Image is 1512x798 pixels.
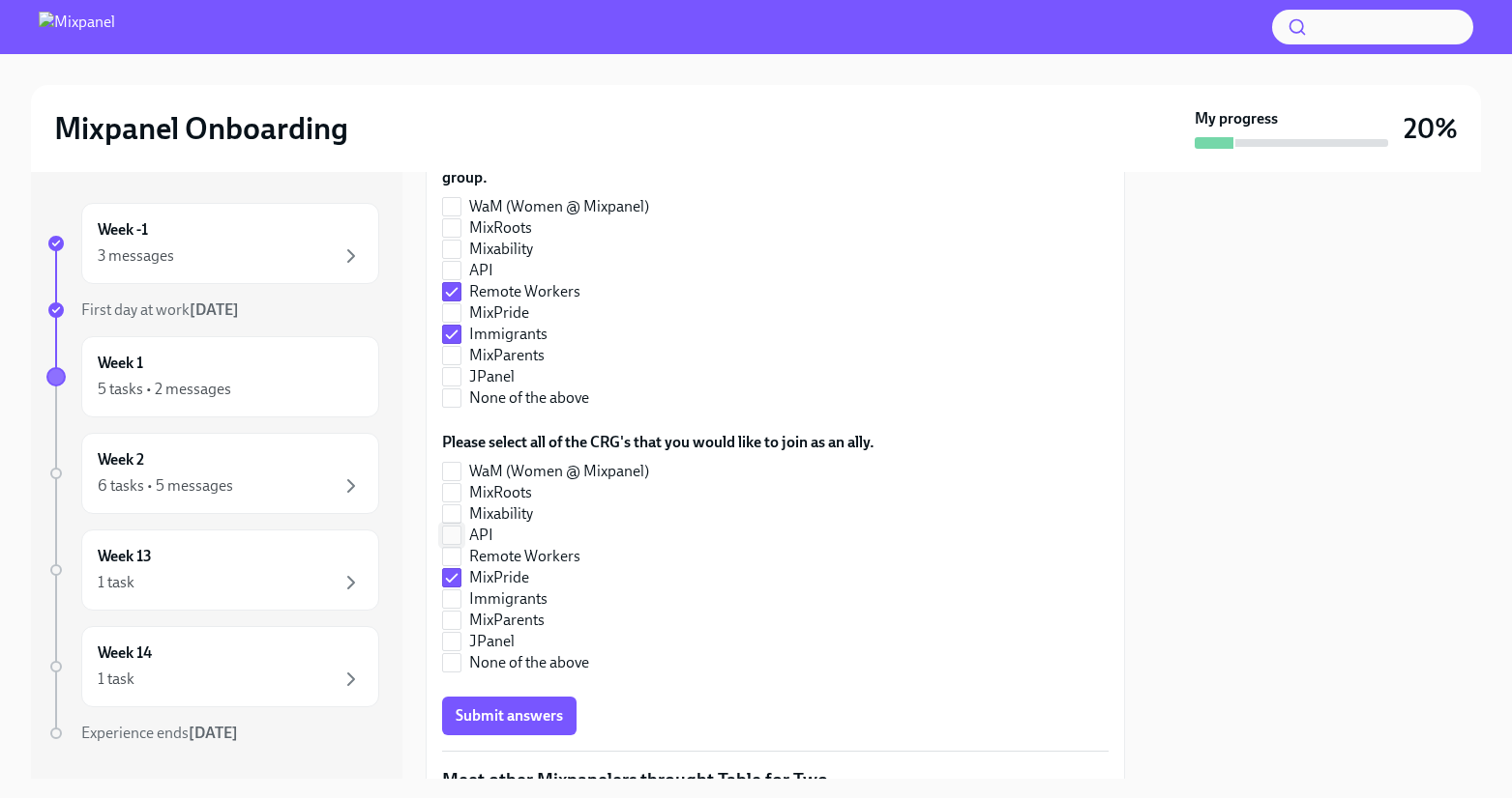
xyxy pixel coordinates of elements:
span: Submit answers [456,706,563,726]
span: WaM (Women @ Mixpanel) [469,461,649,482]
span: Remote Workers [469,546,580,567]
span: API [469,525,493,546]
h6: Week 2 [98,449,144,470]
span: MixPride [469,567,529,588]
span: MixRoots [469,482,532,503]
span: API [469,260,493,281]
a: Week 15 tasks • 2 messages [46,336,379,417]
h2: Mixpanel Onboarding [54,109,348,148]
span: Mixability [469,503,533,525]
div: 3 messages [98,245,174,267]
div: 6 tasks • 5 messages [98,475,233,497]
span: JPanel [469,366,515,387]
span: MixPride [469,302,529,324]
h6: Week 13 [98,546,152,567]
div: 1 task [98,669,134,690]
a: Week 26 tasks • 5 messages [46,433,379,514]
span: WaM (Women @ Mixpanel) [469,196,649,217]
span: MixParents [469,345,545,366]
a: Week -13 messages [46,203,379,284]
h6: Week 14 [98,642,152,664]
span: MixParents [469,610,545,631]
h6: Week 1 [98,353,143,374]
a: Week 131 task [46,529,379,611]
strong: My progress [1195,108,1278,129]
strong: [DATE] [189,724,238,742]
span: JPanel [469,631,515,652]
span: Immigrants [469,324,548,345]
div: 5 tasks • 2 messages [98,379,231,400]
span: Remote Workers [469,281,580,302]
img: Mixpanel [39,12,115,43]
p: Meet other Mixpanelers throught Table for Two [442,767,1109,792]
a: Week 141 task [46,626,379,707]
button: Submit answers [442,697,577,735]
span: None of the above [469,652,589,673]
span: None of the above [469,387,589,409]
h6: Week -1 [98,219,148,241]
strong: [DATE] [190,300,239,319]
div: 1 task [98,572,134,593]
span: Immigrants [469,588,548,610]
span: Experience ends [81,724,238,742]
h3: 20% [1404,111,1458,146]
span: Mixability [469,239,533,260]
label: Please select all of the CRG's that you would like to join as an ally. [442,432,875,453]
span: MixRoots [469,217,532,239]
a: First day at work[DATE] [46,299,379,321]
span: First day at work [81,300,239,319]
